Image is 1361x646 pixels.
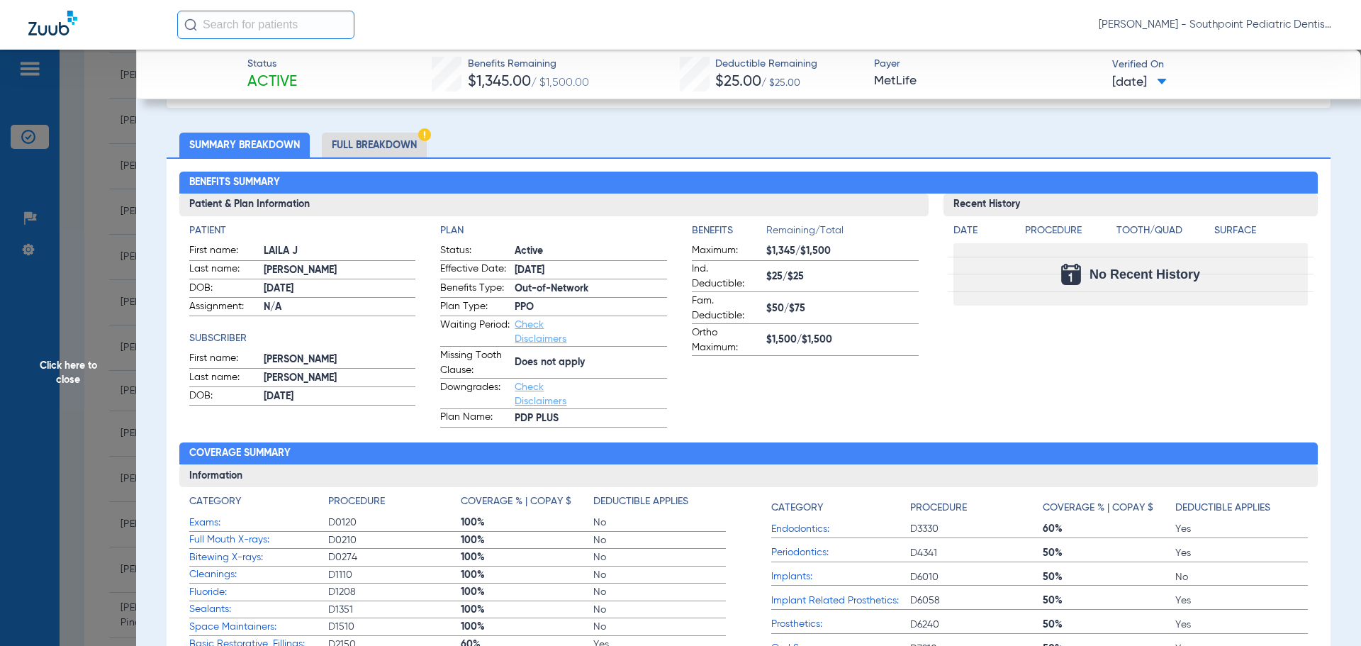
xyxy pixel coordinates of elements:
app-breakdown-title: Tooth/Quad [1116,223,1210,243]
span: Downgrades: [440,380,510,408]
img: Search Icon [184,18,197,31]
span: D1110 [328,568,461,582]
span: No [593,603,726,617]
span: / $25.00 [761,78,800,88]
h4: Subscriber [189,331,416,346]
img: Calendar [1061,264,1081,285]
app-breakdown-title: Category [189,494,328,514]
span: Active [247,72,297,92]
span: D0210 [328,533,461,547]
span: LAILA J [264,244,416,259]
span: 100% [461,585,593,599]
app-breakdown-title: Patient [189,223,416,238]
span: Assignment: [189,299,259,316]
span: / $1,500.00 [531,77,589,89]
input: Search for patients [177,11,354,39]
span: D1510 [328,620,461,634]
span: D0274 [328,550,461,564]
span: Status [247,57,297,72]
span: 50% [1043,570,1175,584]
span: Yes [1175,546,1308,560]
span: No [593,533,726,547]
span: D0120 [328,516,461,530]
span: 100% [461,603,593,617]
span: [PERSON_NAME] [264,352,416,367]
app-breakdown-title: Surface [1214,223,1308,243]
span: 100% [461,533,593,547]
span: No [593,568,726,582]
h4: Procedure [1025,223,1111,238]
span: Remaining/Total [766,223,919,243]
app-breakdown-title: Category [771,494,910,520]
span: [PERSON_NAME] [264,263,416,278]
span: Bitewing X-rays: [189,550,328,565]
span: Periodontics: [771,545,910,560]
h4: Plan [440,223,667,238]
span: Effective Date: [440,262,510,279]
span: Sealants: [189,602,328,617]
span: 50% [1043,618,1175,632]
h4: Coverage % | Copay $ [461,494,571,509]
h4: Deductible Applies [1175,501,1270,516]
span: No [593,585,726,599]
span: First name: [189,351,259,368]
span: Missing Tooth Clause: [440,348,510,378]
span: Deductible Remaining [715,57,817,72]
span: Plan Name: [440,410,510,427]
span: Fam. Deductible: [692,294,761,323]
span: Full Mouth X-rays: [189,533,328,547]
span: No [1175,570,1308,584]
span: D3330 [910,522,1043,536]
span: 60% [1043,522,1175,536]
span: 100% [461,516,593,530]
app-breakdown-title: Deductible Applies [593,494,726,514]
iframe: Chat Widget [1290,578,1361,646]
h4: Surface [1214,223,1308,238]
span: D6058 [910,594,1043,608]
span: Benefits Remaining [468,57,589,72]
h4: Coverage % | Copay $ [1043,501,1153,516]
app-breakdown-title: Procedure [1025,223,1111,243]
h4: Procedure [328,494,385,509]
span: Implant Related Prosthetics: [771,594,910,608]
span: N/A [264,300,416,315]
span: Yes [1175,594,1308,608]
span: $25/$25 [766,269,919,284]
span: Prosthetics: [771,617,910,632]
span: [DATE] [1112,74,1167,91]
span: Last name: [189,370,259,387]
span: Implants: [771,569,910,584]
span: DOB: [189,389,259,406]
span: DOB: [189,281,259,298]
span: [DATE] [264,389,416,404]
span: Space Maintainers: [189,620,328,635]
span: Verified On [1112,57,1338,72]
h4: Benefits [692,223,766,238]
span: $1,345.00 [468,74,531,89]
span: Yes [1175,522,1308,536]
span: $1,500/$1,500 [766,333,919,347]
span: First name: [189,243,259,260]
img: Zuub Logo [28,11,77,35]
img: Hazard [418,128,431,141]
span: Last name: [189,262,259,279]
h4: Deductible Applies [593,494,688,509]
span: $1,345/$1,500 [766,244,919,259]
a: Check Disclaimers [515,320,566,344]
span: Yes [1175,618,1308,632]
span: D1351 [328,603,461,617]
span: No Recent History [1090,267,1200,282]
span: 50% [1043,594,1175,608]
h3: Information [179,464,1318,487]
app-breakdown-title: Coverage % | Copay $ [461,494,593,514]
span: [DATE] [264,282,416,296]
app-breakdown-title: Benefits [692,223,766,243]
span: D6240 [910,618,1043,632]
span: Benefits Type: [440,281,510,298]
span: 100% [461,568,593,582]
span: 100% [461,620,593,634]
span: Payer [874,57,1100,72]
span: No [593,550,726,564]
h3: Recent History [943,194,1318,216]
h4: Category [189,494,241,509]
